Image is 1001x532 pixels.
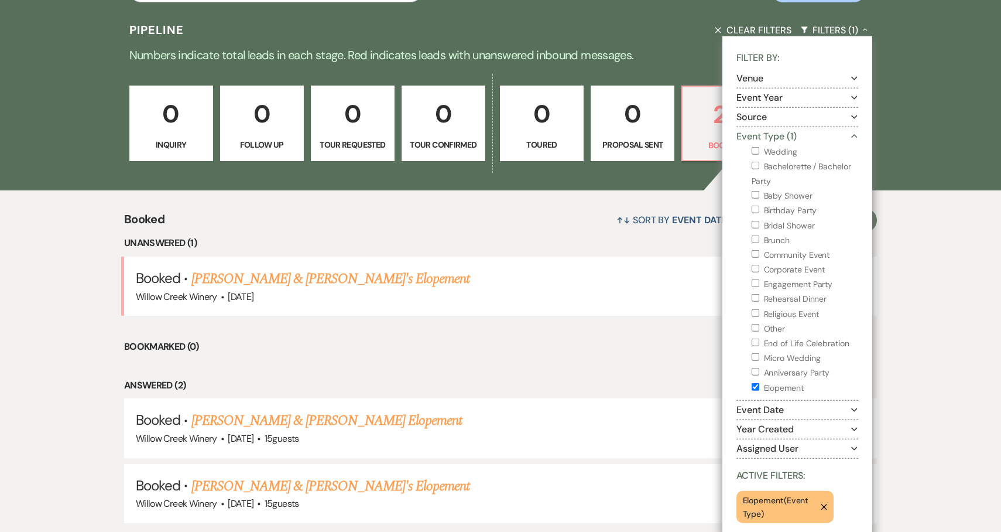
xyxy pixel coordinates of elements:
[752,159,858,189] label: Bachelorette / Bachelor Party
[311,86,395,162] a: 0Tour Requested
[736,73,858,83] button: Venue
[591,86,674,162] a: 0Proposal Sent
[752,220,759,228] input: Bridal Shower
[752,324,759,332] input: Other
[124,210,164,236] span: Booked
[129,22,184,38] h3: Pipeline
[752,279,759,287] input: Engagement Party
[124,236,877,251] li: Unanswered (1)
[124,339,877,354] li: Bookmarked (0)
[736,468,858,487] p: Active Filters:
[228,94,296,134] p: 0
[752,144,858,159] label: Wedding
[79,46,922,64] p: Numbers indicate total leads in each stage. Red indicates leads with unanswered inbound messages.
[752,206,759,213] input: Birthday Party
[752,262,858,277] label: Corporate Event
[752,368,759,376] input: Anniversary Party
[752,162,759,169] input: Bachelorette / Bachelor Party
[752,218,858,233] label: Bridal Shower
[736,444,858,453] button: Assigned User
[409,94,478,134] p: 0
[220,86,304,162] a: 0Follow Up
[752,353,759,361] input: Micro Wedding
[136,291,217,303] span: Willow Creek Winery
[136,269,180,287] span: Booked
[736,112,858,121] button: Source
[710,15,796,46] button: Clear Filters
[752,235,759,243] input: Brunch
[191,268,470,289] a: [PERSON_NAME] & [PERSON_NAME]'s Elopement
[598,94,667,134] p: 0
[752,203,858,218] label: Birthday Party
[409,138,478,151] p: Tour Confirmed
[508,138,576,151] p: Toured
[736,131,858,141] button: Event Type (1)
[137,94,205,134] p: 0
[752,309,759,316] input: Religious Event
[690,95,758,134] p: 21
[752,189,858,203] label: Baby Shower
[672,214,726,226] span: Event Date
[752,191,759,199] input: Baby Shower
[752,336,858,351] label: End of Life Celebration
[752,292,858,306] label: Rehearsal Dinner
[402,86,485,162] a: 0Tour Confirmed
[616,214,630,226] span: ↑↓
[265,432,299,445] span: 15 guests
[191,410,462,431] a: [PERSON_NAME] & [PERSON_NAME] Elopement
[612,204,741,236] button: Sort By Event Date
[136,432,217,445] span: Willow Creek Winery
[228,432,253,445] span: [DATE]
[500,86,584,162] a: 0Toured
[752,250,759,258] input: Community Event
[752,351,858,366] label: Micro Wedding
[136,497,217,510] span: Willow Creek Winery
[736,425,858,434] button: Year Created
[743,494,816,520] p: Elopement ( Event Type )
[796,15,872,46] button: Filters (1)
[318,94,387,134] p: 0
[752,366,858,380] label: Anniversary Party
[736,50,858,69] p: Filter By:
[752,248,858,262] label: Community Event
[752,383,759,390] input: Elopement
[752,339,759,346] input: End of Life Celebration
[191,476,470,497] a: [PERSON_NAME] & [PERSON_NAME]'s Elopement
[736,93,858,102] button: Event Year
[736,405,858,415] button: Event Date
[136,476,180,495] span: Booked
[598,138,667,151] p: Proposal Sent
[129,86,213,162] a: 0Inquiry
[681,86,766,162] a: 21Booked
[752,277,858,292] label: Engagement Party
[752,294,759,302] input: Rehearsal Dinner
[752,146,759,154] input: Wedding
[752,380,858,395] label: Elopement
[508,94,576,134] p: 0
[265,497,299,510] span: 15 guests
[228,291,253,303] span: [DATE]
[228,138,296,151] p: Follow Up
[318,138,387,151] p: Tour Requested
[137,138,205,151] p: Inquiry
[124,378,877,393] li: Answered (2)
[752,233,858,247] label: Brunch
[136,411,180,429] span: Booked
[752,322,858,336] label: Other
[752,265,759,272] input: Corporate Event
[228,497,253,510] span: [DATE]
[690,139,758,152] p: Booked
[752,306,858,321] label: Religious Event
